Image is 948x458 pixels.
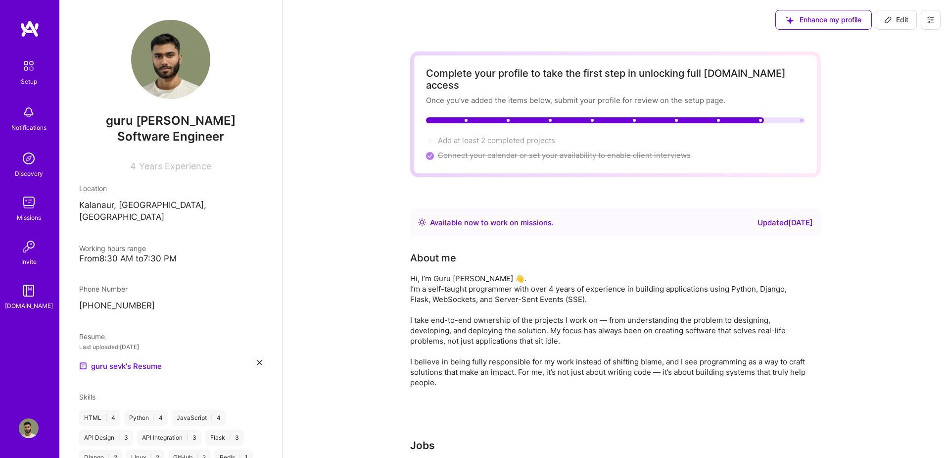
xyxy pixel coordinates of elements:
[187,434,189,442] span: |
[418,218,426,226] img: Availability
[79,393,95,401] span: Skills
[79,285,128,293] span: Phone Number
[876,10,917,30] button: Edit
[17,212,41,223] div: Missions
[410,251,456,265] div: About me
[130,161,136,171] span: 4
[11,122,47,133] div: Notifications
[79,113,262,128] span: guru [PERSON_NAME]
[79,360,162,372] a: guru sevk's Resume
[79,410,120,426] div: HTML 4
[5,301,53,311] div: [DOMAIN_NAME]
[79,200,262,223] p: Kalanaur, [GEOGRAPHIC_DATA], [GEOGRAPHIC_DATA]
[118,434,120,442] span: |
[19,193,39,212] img: teamwork
[124,410,168,426] div: Python 4
[19,418,39,438] img: User Avatar
[438,136,555,145] span: Add at least 2 completed projects
[410,273,806,388] div: Hi, I’m Guru [PERSON_NAME] 👋. I’m a self-taught programmer with over 4 years of experience in bui...
[79,342,262,352] div: Last uploaded: [DATE]
[19,281,39,301] img: guide book
[21,256,37,267] div: Invite
[211,414,213,422] span: |
[79,362,87,370] img: Resume
[18,55,39,76] img: setup
[19,149,39,168] img: discovery
[229,434,231,442] span: |
[79,300,262,312] p: [PHONE_NUMBER]
[131,20,210,99] img: User Avatar
[79,430,133,446] div: API Design 3
[15,168,43,179] div: Discovery
[20,20,40,38] img: logo
[79,254,262,264] div: From 8:30 AM to 7:30 PM
[153,414,155,422] span: |
[19,102,39,122] img: bell
[426,67,805,91] div: Complete your profile to take the first step in unlocking full [DOMAIN_NAME] access
[758,217,813,229] div: Updated [DATE]
[137,430,201,446] div: API Integration 3
[21,76,37,87] div: Setup
[19,237,39,256] img: Invite
[79,244,146,253] span: Working hours range
[430,217,554,229] div: Available now to work on missions .
[117,129,224,144] span: Software Engineer
[884,15,908,25] span: Edit
[426,95,805,105] div: Once you’ve added the items below, submit your profile for review on the setup page.
[16,418,41,438] a: User Avatar
[79,183,262,194] div: Location
[410,439,821,452] h3: Jobs
[139,161,211,171] span: Years Experience
[79,332,105,341] span: Resume
[172,410,226,426] div: JavaScript 4
[205,430,244,446] div: Flask 3
[105,414,107,422] span: |
[257,360,262,365] i: icon Close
